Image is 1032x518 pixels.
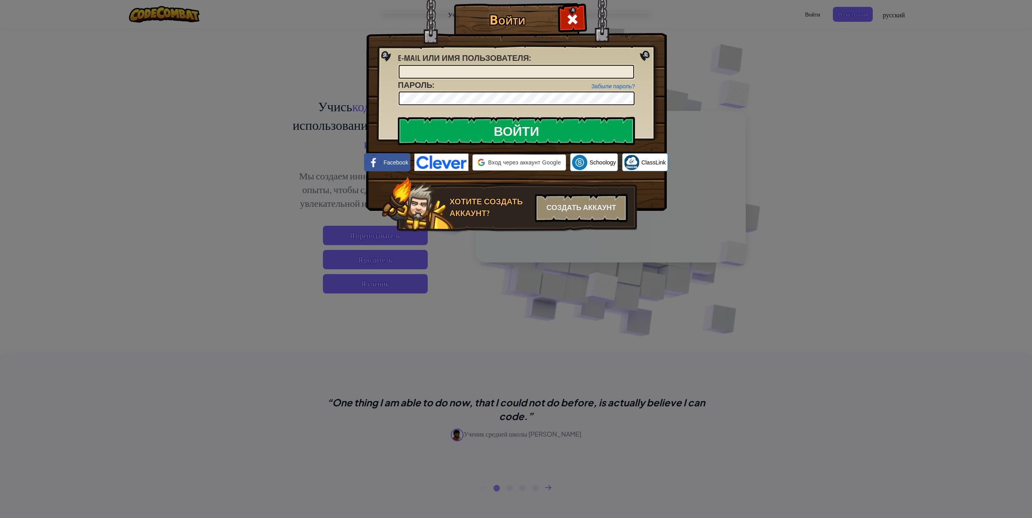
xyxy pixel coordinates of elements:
[641,158,666,166] span: ClassLink
[398,117,635,145] input: Войти
[589,158,616,166] span: Schoology
[383,158,408,166] span: Facebook
[398,52,529,63] span: E-mail или имя пользователя
[449,196,530,219] div: Хотите создать аккаунт?
[591,83,635,89] a: Забыли пароль?
[398,79,434,91] label: :
[414,154,468,171] img: clever-logo-blue.png
[366,155,381,170] img: facebook_small.png
[456,12,559,27] h1: Войти
[624,155,639,170] img: classlink-logo-small.png
[472,154,566,171] div: Вход через аккаунт Google
[535,194,628,222] div: Создать аккаунт
[572,155,587,170] img: schoology.png
[398,79,432,90] span: Пароль
[398,52,531,64] label: :
[488,158,561,166] span: Вход через аккаунт Google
